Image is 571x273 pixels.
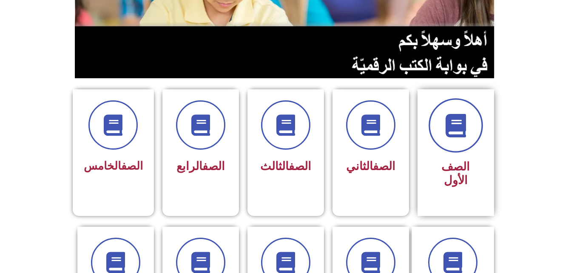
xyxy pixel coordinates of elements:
[441,160,470,187] span: الصف الأول
[373,159,395,173] a: الصف
[121,159,143,172] a: الصف
[84,159,143,172] span: الخامس
[346,159,395,173] span: الثاني
[202,159,225,173] a: الصف
[176,159,225,173] span: الرابع
[289,159,311,173] a: الصف
[260,159,311,173] span: الثالث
